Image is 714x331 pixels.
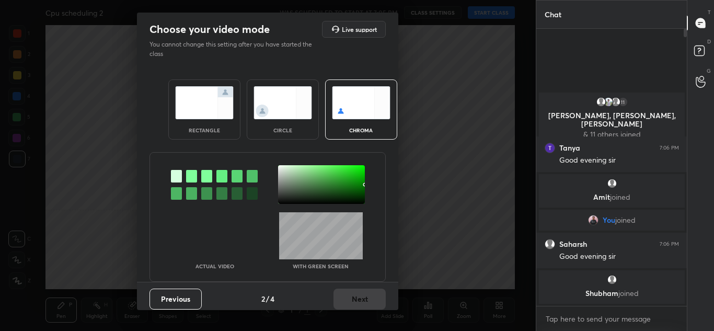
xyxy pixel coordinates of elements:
[545,239,555,249] img: default.png
[342,26,377,32] h5: Live support
[660,145,679,151] div: 7:06 PM
[545,111,678,128] p: [PERSON_NAME], [PERSON_NAME], [PERSON_NAME]
[595,97,606,107] img: default.png
[536,1,570,28] p: Chat
[610,97,620,107] img: default.png
[707,38,711,45] p: D
[559,155,679,166] div: Good evening sir
[261,293,265,304] h4: 2
[270,293,274,304] h4: 4
[293,264,349,269] p: With green screen
[545,130,678,139] p: & 11 others joined
[340,128,382,133] div: chroma
[603,216,615,224] span: You
[660,241,679,247] div: 7:06 PM
[149,22,270,36] h2: Choose your video mode
[266,293,269,304] h4: /
[617,97,628,107] div: 11
[332,86,390,119] img: chromaScreenIcon.c19ab0a0.svg
[606,275,617,285] img: default.png
[183,128,225,133] div: rectangle
[618,288,638,298] span: joined
[262,128,304,133] div: circle
[536,90,687,306] div: grid
[606,178,617,189] img: default.png
[603,97,613,107] img: 7ecd59e9748d4ff8afe59df288799a9d.jpg
[254,86,312,119] img: circleScreenIcon.acc0effb.svg
[545,289,678,298] p: Shubham
[545,193,678,201] p: Amit
[559,239,587,249] h6: Saharsh
[610,192,630,202] span: joined
[559,252,679,262] div: Good evening sir
[615,216,636,224] span: joined
[707,67,711,75] p: G
[545,143,555,153] img: f41200d67dae42fd9412b0812b696121.27671666_3
[559,143,580,153] h6: Tanya
[708,8,711,16] p: T
[588,215,598,225] img: 5e7d78be74424a93b69e3b6a16e44824.jpg
[149,40,319,59] p: You cannot change this setting after you have started the class
[149,289,202,310] button: Previous
[175,86,234,119] img: normalScreenIcon.ae25ed63.svg
[195,264,234,269] p: Actual Video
